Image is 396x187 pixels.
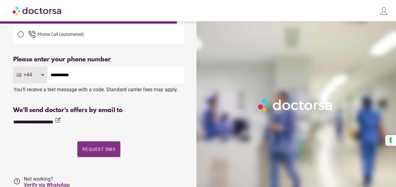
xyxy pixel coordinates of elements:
[13,56,184,63] div: Please enter your phone number
[37,32,84,37] span: Phone Call (automated)
[13,107,184,114] div: We'll send doctor's offers by email to
[13,178,21,185] i: help
[385,135,396,146] button: Your consent preferences for tracking technologies
[379,7,388,15] img: icons8-customer-100.png
[77,141,120,157] button: Request SMS
[256,96,335,114] img: Logo-Doctorsa-trans-White-partial-flat.png
[55,117,61,123] i: edit_square
[13,3,62,18] img: Doctorsa.com
[82,147,115,152] span: Request SMS
[13,83,184,93] div: You'll receive a text message with a code. Standard carrier fees may apply.
[24,72,36,78] span: +44
[28,31,36,38] img: phone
